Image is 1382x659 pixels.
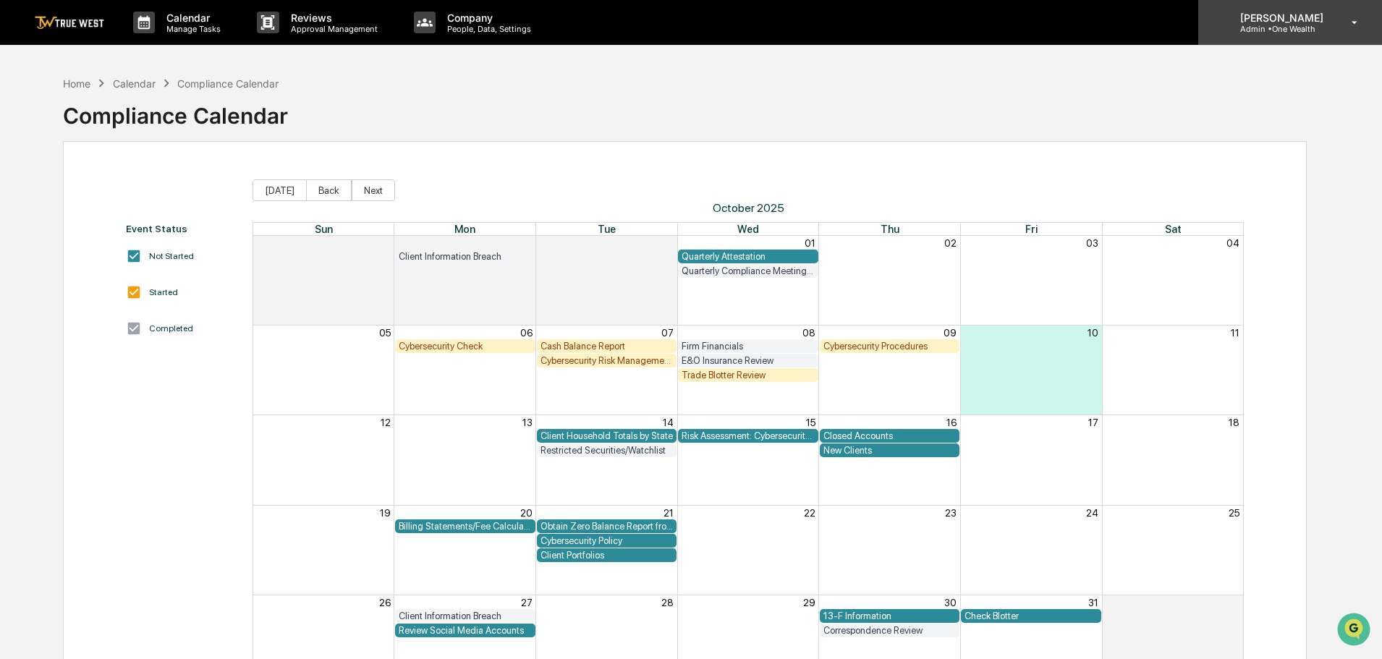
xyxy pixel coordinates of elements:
span: • [120,197,125,208]
p: [PERSON_NAME] [1229,12,1331,24]
button: 29 [520,237,533,249]
div: Compliance Calendar [63,91,288,129]
span: Pylon [144,359,175,370]
button: 21 [664,507,674,519]
div: Past conversations [14,161,97,172]
button: 22 [804,507,815,519]
button: 27 [521,597,533,608]
div: 🖐️ [14,297,26,309]
span: • [120,236,125,247]
div: Start new chat [65,111,237,125]
div: Client Portfolios [540,550,674,561]
span: Data Lookup [29,323,91,338]
iframe: Open customer support [1336,611,1375,650]
button: 20 [520,507,533,519]
button: 28 [378,237,391,249]
div: Cybersecurity Check [399,341,532,352]
a: 🗄️Attestations [99,290,185,316]
div: Cybersecurity Procedures [823,341,957,352]
span: [DATE] [128,236,158,247]
button: Next [352,179,395,201]
a: 🔎Data Lookup [9,318,97,344]
p: Manage Tasks [155,24,228,34]
div: Quarterly Compliance Meeting with Executive Team [682,265,815,276]
span: Sun [315,223,333,235]
img: Tammy Steffen [14,183,38,206]
div: 🔎 [14,325,26,336]
p: Approval Management [279,24,385,34]
p: Calendar [155,12,228,24]
span: Fri [1025,223,1038,235]
div: Home [63,77,90,90]
span: Tue [598,223,616,235]
div: Correspondence Review [823,625,957,636]
span: Preclearance [29,296,93,310]
div: Event Status [126,223,238,234]
button: 26 [379,597,391,608]
div: Compliance Calendar [177,77,279,90]
button: 04 [1226,237,1239,249]
div: New Clients [823,445,957,456]
button: 28 [661,597,674,608]
button: 12 [381,417,391,428]
button: Start new chat [246,115,263,132]
span: Sat [1165,223,1182,235]
div: Review Social Media Accounts [399,625,532,636]
img: logo [35,16,104,30]
img: 1746055101610-c473b297-6a78-478c-a979-82029cc54cd1 [14,111,41,137]
button: 10 [1088,327,1098,339]
div: 13-F Information [823,611,957,621]
button: See all [224,158,263,175]
span: [PERSON_NAME] [45,197,117,208]
span: Mon [454,223,475,235]
button: 16 [946,417,957,428]
button: 11 [1231,327,1239,339]
div: Closed Accounts [823,430,957,441]
button: 08 [802,327,815,339]
div: 🗄️ [105,297,116,309]
button: 07 [661,327,674,339]
div: Quarterly Attestation [682,251,815,262]
div: E&O Insurance Review [682,355,815,366]
button: 18 [1229,417,1239,428]
button: 31 [1088,597,1098,608]
div: Started [149,287,178,297]
div: Calendar [113,77,156,90]
button: 29 [803,597,815,608]
div: We're available if you need us! [65,125,199,137]
button: 19 [380,507,391,519]
div: Completed [149,323,193,333]
button: 01 [1229,597,1239,608]
div: Client Information Breach [399,251,532,262]
div: Firm Financials [682,341,815,352]
button: 30 [944,597,957,608]
p: Admin • One Wealth [1229,24,1331,34]
button: 05 [379,327,391,339]
p: People, Data, Settings [436,24,538,34]
div: Restricted Securities/Watchlist [540,445,674,456]
button: 30 [661,237,674,249]
span: October 2025 [253,201,1245,215]
span: Thu [881,223,899,235]
button: 24 [1086,507,1098,519]
span: [PERSON_NAME] [45,236,117,247]
div: Billing Statements/Fee Calculations Report [399,521,532,532]
a: Powered byPylon [102,358,175,370]
button: 14 [663,417,674,428]
p: Reviews [279,12,385,24]
a: 🖐️Preclearance [9,290,99,316]
button: 06 [520,327,533,339]
div: Risk Assessment: Cybersecurity and Technology Vendor Review [682,430,815,441]
button: 13 [522,417,533,428]
div: Cybersecurity Risk Management and Strategy [540,355,674,366]
div: Cash Balance Report [540,341,674,352]
button: 03 [1086,237,1098,249]
div: Client Household Totals by State [540,430,674,441]
button: [DATE] [253,179,307,201]
span: [DATE] [128,197,158,208]
div: Obtain Zero Balance Report from Custodian [540,521,674,532]
p: How can we help? [14,30,263,54]
div: Not Started [149,251,194,261]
